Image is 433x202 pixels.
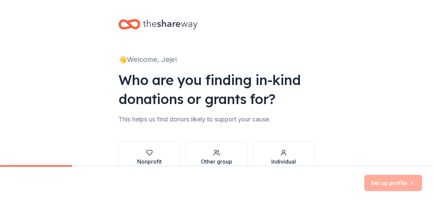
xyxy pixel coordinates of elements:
[118,54,315,65] div: 👋 Welcome, Jeje!
[118,70,315,108] div: Who are you finding in-kind donations or grants for?
[253,141,315,174] button: Individual
[201,157,232,166] div: Other group
[186,141,247,174] button: Other group
[118,141,180,174] button: Nonprofit
[271,157,296,166] div: Individual
[137,157,162,166] div: Nonprofit
[118,114,315,125] div: This helps us find donors likely to support your cause.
